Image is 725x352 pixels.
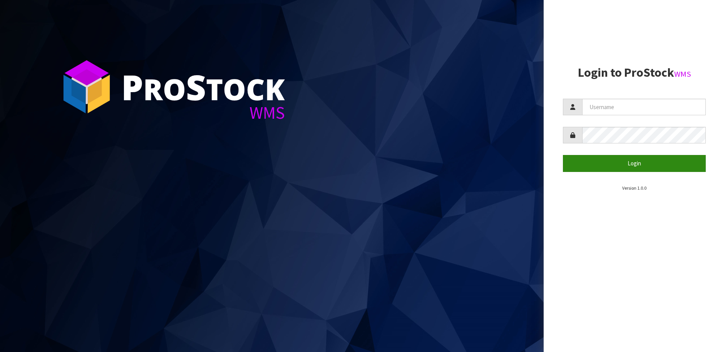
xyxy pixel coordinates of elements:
h2: Login to ProStock [563,66,706,79]
input: Username [582,99,706,115]
button: Login [563,155,706,172]
div: ro tock [121,69,285,104]
span: P [121,63,143,110]
small: WMS [674,69,691,79]
div: WMS [121,104,285,121]
small: Version 1.0.0 [622,185,646,191]
img: ProStock Cube [58,58,116,116]
span: S [186,63,206,110]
